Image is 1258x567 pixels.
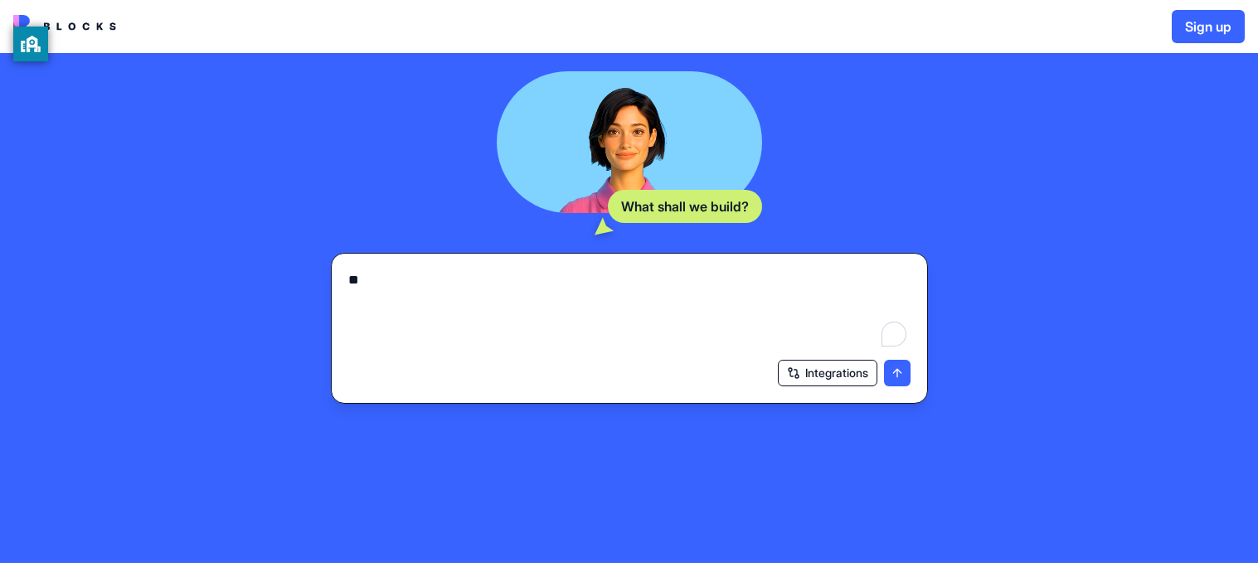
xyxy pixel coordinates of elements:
button: Sign up [1172,10,1245,43]
div: What shall we build? [608,190,762,223]
button: privacy banner [13,27,48,61]
button: Integrations [778,360,877,386]
textarea: To enrich screen reader interactions, please activate Accessibility in Grammarly extension settings [348,270,911,350]
img: logo [13,15,116,38]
